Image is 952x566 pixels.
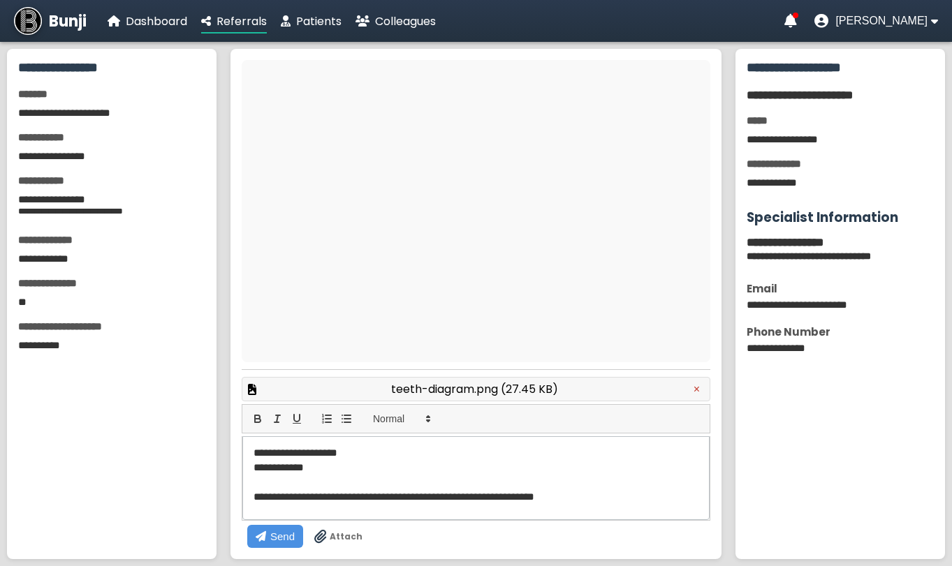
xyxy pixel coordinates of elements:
span: Send [270,530,295,542]
button: list: bullet [337,410,356,427]
span: Patients [296,13,342,29]
div: Email [747,281,934,297]
button: User menu [814,14,938,28]
a: Bunji [14,7,87,35]
label: Drag & drop files anywhere to attach [314,530,363,544]
div: Phone Number [747,324,934,340]
a: Referrals [201,13,267,30]
a: Notifications [784,14,797,28]
button: Remove attachment [689,382,704,396]
a: Dashboard [108,13,187,30]
a: Patients [281,13,342,30]
button: list: ordered [317,410,337,427]
span: Bunji [49,10,87,33]
span: Attach [330,530,363,543]
button: bold [248,410,268,427]
span: Dashboard [126,13,187,29]
span: Referrals [217,13,267,29]
button: italic [268,410,287,427]
h3: Specialist Information [747,207,934,228]
img: Bunji Dental Referral Management [14,7,42,35]
div: Preview attached file [242,377,710,401]
a: Colleagues [356,13,436,30]
span: teeth-diagram.png (27.45 KB) [391,380,558,398]
button: Send [247,525,303,548]
button: underline [287,410,307,427]
span: Colleagues [375,13,436,29]
span: [PERSON_NAME] [835,15,928,27]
